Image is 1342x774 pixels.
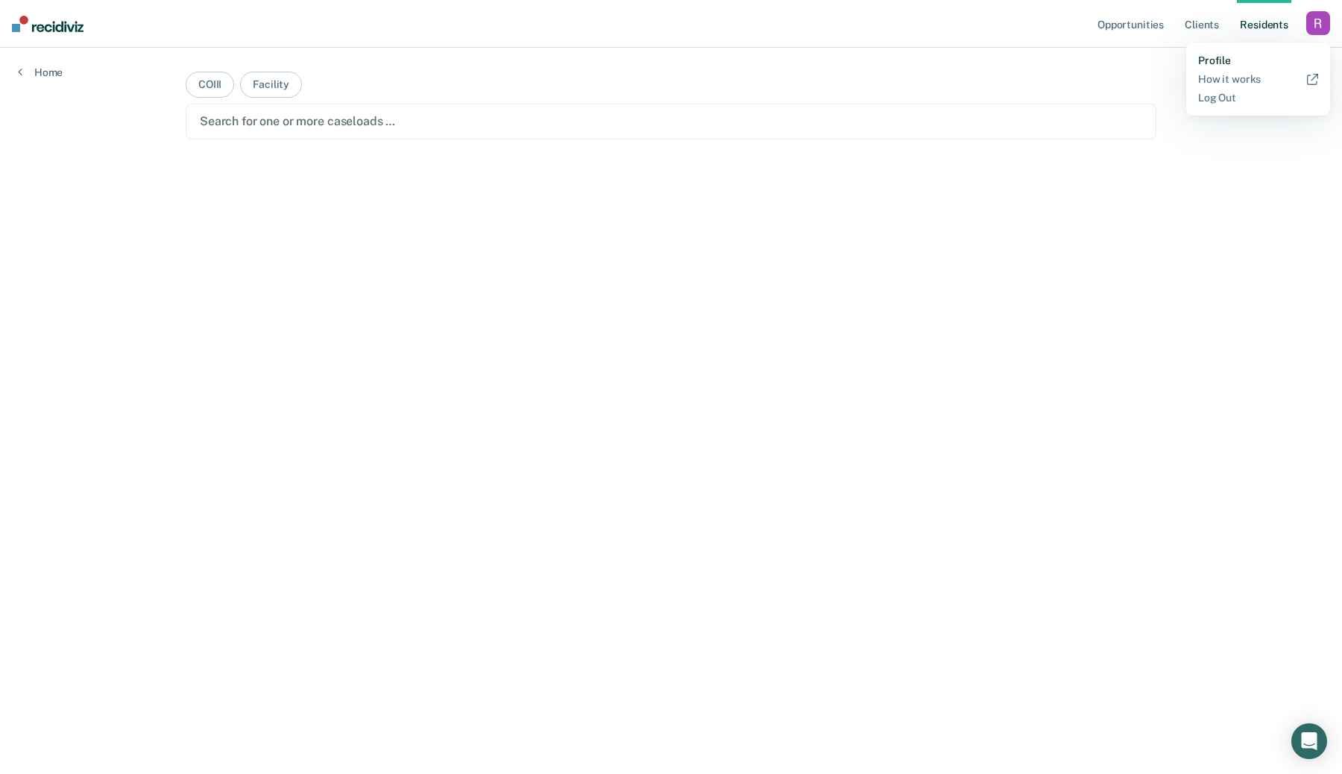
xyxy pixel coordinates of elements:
[1198,73,1318,86] a: How it works
[1198,92,1318,104] a: Log Out
[12,16,84,32] img: Recidiviz
[240,72,302,98] button: Facility
[1291,723,1327,759] div: Open Intercom Messenger
[18,66,63,79] a: Home
[1198,54,1318,67] a: Profile
[186,72,234,98] button: COIII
